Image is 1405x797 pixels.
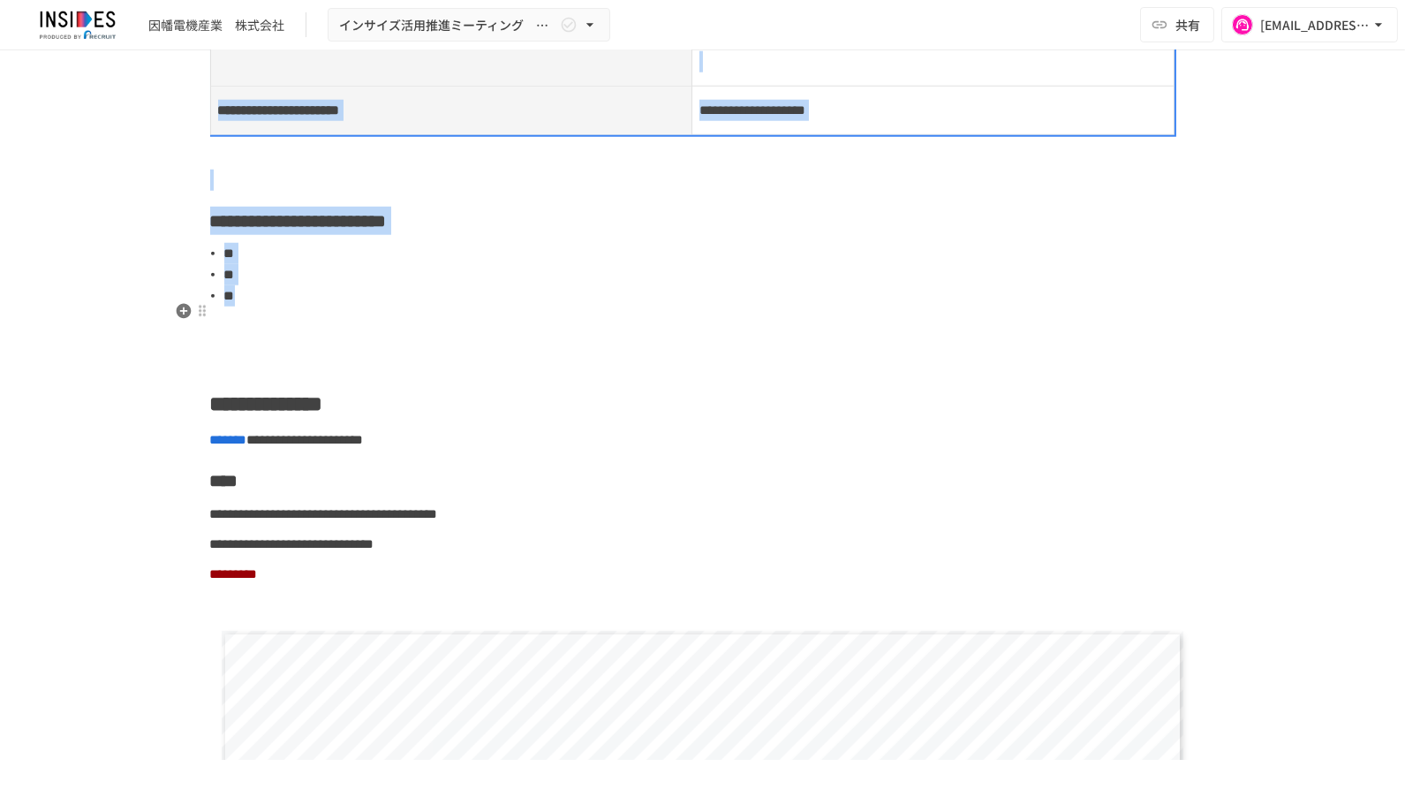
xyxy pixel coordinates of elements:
img: JmGSPSkPjKwBq77AtHmwC7bJguQHJlCRQfAXtnx4WuV [21,11,134,39]
button: 共有 [1140,7,1214,42]
div: 因幡電機産業 株式会社 [148,16,284,34]
button: [EMAIL_ADDRESS][DOMAIN_NAME] [1221,7,1398,42]
button: インサイズ活用推進ミーティング ～2回目～ [328,8,610,42]
span: 共有 [1175,15,1200,34]
div: [EMAIL_ADDRESS][DOMAIN_NAME] [1260,14,1370,36]
span: インサイズ活用推進ミーティング ～2回目～ [339,14,556,36]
